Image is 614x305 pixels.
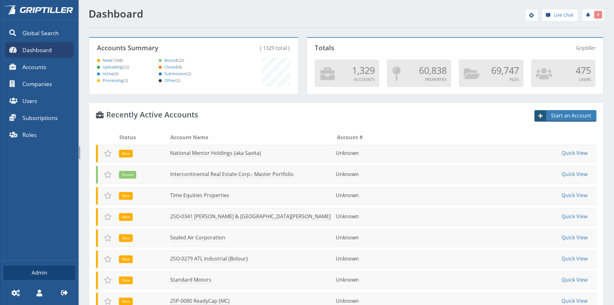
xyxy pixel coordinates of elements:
[119,170,136,179] div: Bound
[315,44,451,52] p: Totals
[170,149,261,157] a: National Mentor Holdings (aka Savita)
[95,71,119,76] a: Active(3)
[89,8,342,20] h1: Dashboard
[562,171,587,178] a: Quick View
[547,112,596,119] span: Start an Account
[22,114,58,122] span: Subscriptions
[22,63,46,71] span: Accounts
[177,64,182,70] span: (8)
[119,150,133,157] span: New
[104,234,112,242] span: Add to Favorites
[119,171,136,179] span: Bound
[170,276,211,284] a: Standard Motors
[576,44,595,52] span: Griptiller
[562,149,587,157] a: Quick View
[104,297,112,305] span: Add to Favorites
[96,110,198,119] h4: Recently Active Accounts
[562,276,587,283] a: Quick View
[97,44,207,52] p: Accounts Summary
[562,192,587,199] a: Quick View
[119,234,133,242] span: New
[119,133,169,141] li: Status
[391,77,447,83] p: Properties
[562,255,587,262] a: Quick View
[119,213,133,221] span: New
[526,10,538,23] div: help
[491,64,519,76] span: 69,747
[95,57,123,63] a: New(1268)
[336,170,386,178] li: Unknown
[104,255,112,263] span: Add to Favorites
[95,71,119,76] span: Active
[336,149,386,157] li: Unknown
[336,234,386,241] li: Unknown
[562,213,587,220] a: Quick View
[576,64,591,76] span: 475
[214,44,290,52] div: ( 1329 total )
[156,58,184,63] span: Bound
[119,255,133,263] div: New
[5,25,74,41] a: Global Search
[95,78,128,83] span: Processing
[156,77,180,83] a: Other(2)
[337,133,387,141] li: Account #
[119,234,133,242] div: New
[5,59,74,75] a: Accounts
[104,213,112,221] span: Add to Favorites
[4,266,75,280] a: Admin
[352,64,375,76] span: 1,329
[336,191,386,199] li: Unknown
[123,77,128,83] span: (2)
[95,64,129,70] a: Uploading(22)
[95,58,123,63] span: New
[104,276,112,284] span: Add to Favorites
[170,133,335,141] li: Account Name
[5,127,74,142] a: Roles
[119,192,133,200] span: New
[319,77,374,83] p: Accounts
[22,80,52,88] span: Companies
[336,213,386,220] li: Unknown
[95,64,129,70] span: Uploading
[22,131,36,139] span: Roles
[122,64,129,70] span: (22)
[170,213,331,220] a: 25O-0341 [PERSON_NAME] & [GEOGRAPHIC_DATA][PERSON_NAME]
[119,276,133,284] div: New
[156,57,184,63] a: Bound(22)
[111,57,123,63] span: (1268)
[536,77,591,83] p: Users
[104,171,112,178] span: Add to Favorites
[562,297,587,304] a: Quick View
[582,9,604,20] a: 8
[5,42,74,58] a: Dashboard
[170,255,248,262] a: 25O-0279 ATL Industrial (Bolour)
[5,93,74,108] a: Users
[119,255,133,263] span: New
[5,110,74,125] a: Subscriptions
[170,192,229,199] a: Time Equities Properties
[542,10,578,21] a: Live Chat
[534,110,596,122] a: Start an Account
[597,12,599,18] span: 8
[336,297,386,305] li: Unknown
[156,64,182,70] span: Closed
[176,77,180,83] span: (2)
[177,57,184,63] span: (22)
[554,12,573,19] span: Live Chat
[104,192,112,199] span: Add to Favorites
[119,213,133,221] div: New
[5,76,74,92] a: Companies
[336,276,386,284] li: Unknown
[336,255,386,262] li: Unknown
[419,64,447,76] span: 60,838
[578,8,604,21] div: notifications
[156,71,191,76] a: Submission(2)
[22,29,59,37] span: Global Search
[22,46,52,54] span: Dashboard
[156,78,180,83] span: Other
[104,149,112,157] span: Add to Favorites
[119,277,133,284] span: New
[170,234,225,241] a: Sealed Air Corporation
[114,71,119,76] span: (3)
[463,77,519,83] p: Files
